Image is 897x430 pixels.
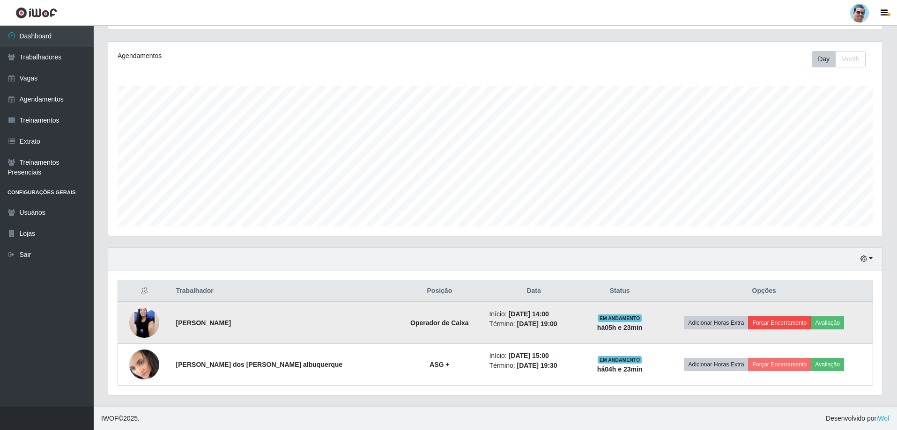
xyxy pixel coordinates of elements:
th: Trabalhador [171,280,396,302]
strong: [PERSON_NAME] [176,319,231,327]
li: Início: [489,351,578,361]
button: Adicionar Horas Extra [684,358,748,371]
li: Término: [489,319,578,329]
button: Adicionar Horas Extra [684,316,748,329]
button: Day [812,51,836,67]
button: Month [835,51,866,67]
li: Início: [489,309,578,319]
span: IWOF [101,415,119,422]
th: Posição [395,280,483,302]
strong: [PERSON_NAME] dos [PERSON_NAME] albuquerque [176,361,342,368]
div: Agendamentos [118,51,424,61]
time: [DATE] 14:00 [509,310,549,318]
button: Forçar Encerramento [748,316,811,329]
div: First group [812,51,866,67]
li: Término: [489,361,578,371]
time: [DATE] 19:00 [517,320,557,328]
strong: ASG + [430,361,449,368]
button: Forçar Encerramento [748,358,811,371]
strong: há 05 h e 23 min [597,324,643,331]
button: Avaliação [811,358,844,371]
span: EM ANDAMENTO [598,314,642,322]
strong: há 04 h e 23 min [597,365,643,373]
a: iWof [876,415,890,422]
span: Desenvolvido por [826,414,890,423]
img: 1753109368650.jpeg [129,348,159,381]
strong: Operador de Caixa [410,319,469,327]
button: Avaliação [811,316,844,329]
span: EM ANDAMENTO [598,356,642,364]
th: Data [483,280,584,302]
th: Status [584,280,656,302]
img: 1743178705406.jpeg [129,290,159,356]
time: [DATE] 19:30 [517,362,557,369]
span: © 2025 . [101,414,140,423]
div: Toolbar with button groups [812,51,873,67]
img: CoreUI Logo [15,7,57,19]
th: Opções [655,280,873,302]
time: [DATE] 15:00 [509,352,549,359]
